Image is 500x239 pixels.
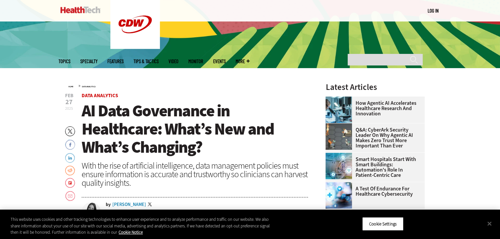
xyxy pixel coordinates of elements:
[110,44,160,51] a: CDW
[188,59,203,64] a: MonITor
[428,8,439,14] a: Log in
[326,182,355,187] a: Healthcare cybersecurity
[65,99,73,105] span: 27
[326,127,421,148] a: Q&A: CyberArk Security Leader on Why Agentic AI Makes Zero Trust More Important Than Ever
[326,123,352,150] img: Group of humans and robots accessing a network
[326,123,355,129] a: Group of humans and robots accessing a network
[169,59,178,64] a: Video
[326,97,355,102] a: scientist looks through microscope in lab
[80,59,97,64] span: Specialty
[326,182,352,209] img: Healthcare cybersecurity
[68,83,308,88] div: »
[107,59,124,64] a: Features
[58,59,70,64] span: Topics
[326,83,425,91] h3: Latest Articles
[362,217,404,231] button: Cookie Settings
[82,92,118,99] a: Data Analytics
[148,202,154,208] a: Twitter
[119,229,143,235] a: More information about your privacy
[60,7,100,13] img: Home
[82,202,101,221] img: Erin Laviola
[112,202,146,207] a: [PERSON_NAME]
[213,59,226,64] a: Events
[326,153,352,179] img: Smart hospital
[326,97,352,123] img: scientist looks through microscope in lab
[134,59,159,64] a: Tips & Tactics
[82,100,274,158] span: AI Data Governance in Healthcare: What’s New and What’s Changing?
[106,202,111,207] span: by
[82,161,308,187] div: With the rise of artificial intelligence, data management policies must ensure information is acc...
[326,153,355,158] a: Smart hospital
[482,216,497,231] button: Close
[428,7,439,14] div: User menu
[326,157,421,178] a: Smart Hospitals Start With Smart Buildings: Automation's Role in Patient-Centric Care
[11,216,275,236] div: This website uses cookies and other tracking technologies to enhance user experience and to analy...
[82,85,96,88] a: Data Analytics
[326,186,421,197] a: A Test of Endurance for Healthcare Cybersecurity
[326,100,421,116] a: How Agentic AI Accelerates Healthcare Research and Innovation
[65,106,73,111] span: 2025
[65,93,73,98] span: Feb
[236,59,250,64] span: More
[68,85,73,88] a: Home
